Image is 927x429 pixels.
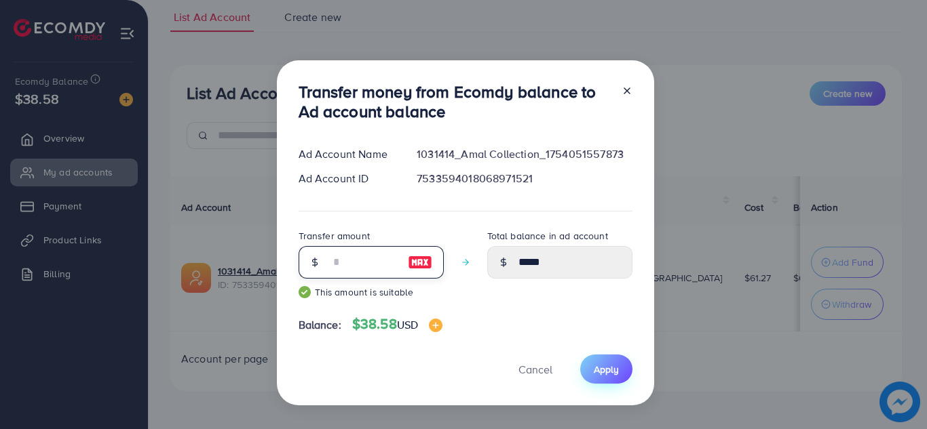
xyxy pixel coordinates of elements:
img: guide [299,286,311,298]
div: Ad Account ID [288,171,406,186]
label: Transfer amount [299,229,370,243]
div: Ad Account Name [288,146,406,162]
span: Cancel [518,362,552,377]
span: Apply [594,363,619,376]
div: 7533594018068971521 [406,171,643,186]
button: Cancel [502,354,569,384]
h4: $38.58 [352,316,442,333]
button: Apply [580,354,632,384]
small: This amount is suitable [299,285,444,299]
img: image [408,254,432,270]
img: image [429,319,442,332]
div: 1031414_Amal Collection_1754051557873 [406,146,643,162]
span: USD [397,317,418,332]
h3: Transfer money from Ecomdy balance to Ad account balance [299,82,611,121]
label: Total balance in ad account [487,229,608,243]
span: Balance: [299,317,341,333]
